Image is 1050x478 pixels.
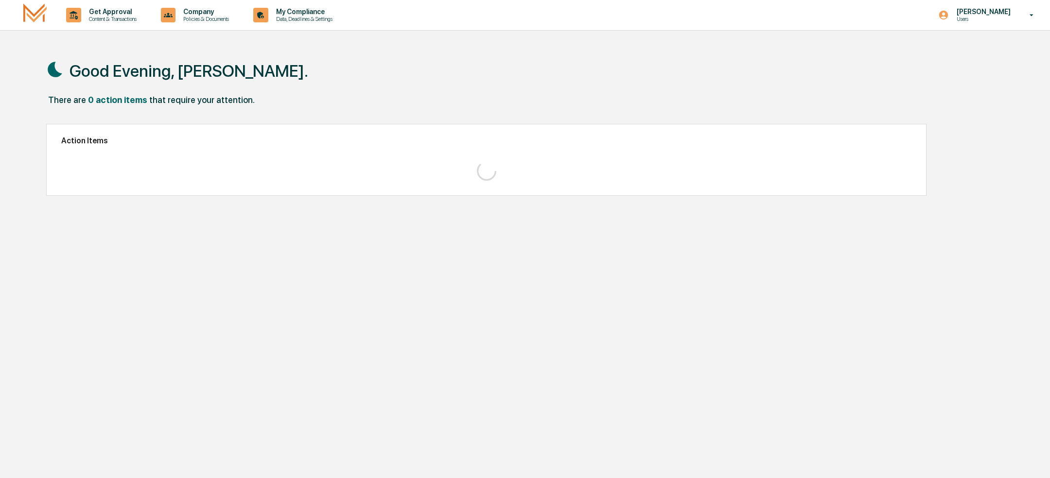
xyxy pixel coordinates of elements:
p: Get Approval [81,8,141,16]
p: Content & Transactions [81,16,141,22]
p: [PERSON_NAME] [949,8,1015,16]
p: Company [175,8,234,16]
p: Data, Deadlines & Settings [268,16,337,22]
p: Users [949,16,1015,22]
p: My Compliance [268,8,337,16]
img: logo [23,3,47,26]
div: There are [48,95,86,105]
div: that require your attention. [149,95,255,105]
div: 0 action items [88,95,147,105]
h2: Action Items [61,136,912,145]
p: Policies & Documents [175,16,234,22]
h1: Good Evening, [PERSON_NAME]. [70,61,308,81]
